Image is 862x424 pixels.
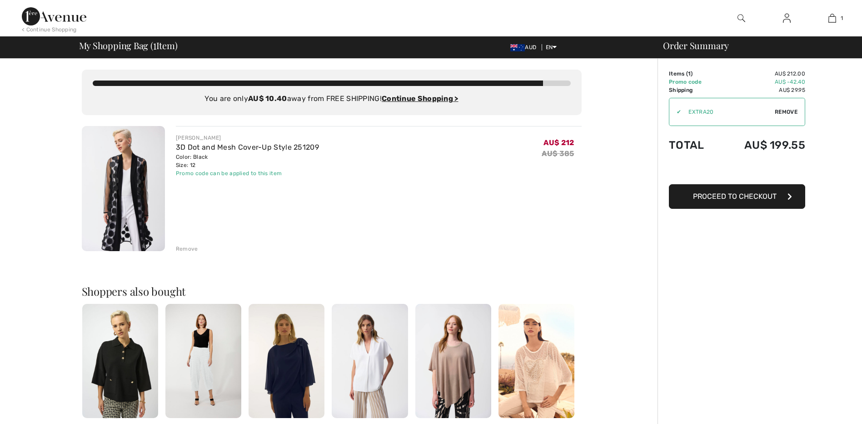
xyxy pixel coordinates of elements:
[176,245,198,253] div: Remove
[82,126,165,251] img: 3D Dot and Mesh Cover-Up Style 251209
[82,286,582,297] h2: Shoppers also bought
[22,7,86,25] img: 1ère Avenue
[165,304,241,418] img: Relaxed Cropped Trousers Style 256832U
[719,86,805,94] td: AU$ 29.95
[669,86,719,94] td: Shipping
[681,98,775,126] input: Promo code
[543,138,574,147] span: AU$ 212
[688,71,691,77] span: 1
[828,13,836,24] img: My Bag
[332,304,408,418] img: Casual V-Neck Pullover Style 251087
[415,304,491,418] img: Casual Hip-Length Pullover Style 251924
[382,94,458,103] a: Continue Shopping >
[176,143,319,151] a: 3D Dot and Mesh Cover-Up Style 251209
[669,184,805,209] button: Proceed to Checkout
[22,25,77,34] div: < Continue Shopping
[652,41,857,50] div: Order Summary
[693,192,777,201] span: Proceed to Checkout
[719,70,805,78] td: AU$ 212.00
[775,108,797,116] span: Remove
[810,13,854,24] a: 1
[546,44,557,50] span: EN
[93,93,571,104] div: You are only away from FREE SHIPPING!
[542,149,574,158] s: AU$ 385
[248,94,287,103] strong: AU$ 10.40
[669,161,805,181] iframe: PayPal
[841,14,843,22] span: 1
[669,78,719,86] td: Promo code
[498,304,574,418] img: Embellished 2 piece Crew Neck Pullover Style 251504
[719,130,805,161] td: AU$ 199.55
[737,13,745,24] img: search the website
[669,130,719,161] td: Total
[176,169,319,177] div: Promo code can be applied to this item
[79,41,178,50] span: My Shopping Bag ( Item)
[669,70,719,78] td: Items ( )
[783,13,791,24] img: My Info
[82,304,158,418] img: Button Closure Relaxed Fit Top Style 253962
[719,78,805,86] td: AU$ -42.40
[510,44,525,51] img: Australian Dollar
[669,108,681,116] div: ✔
[776,13,798,24] a: Sign In
[176,134,319,142] div: [PERSON_NAME]
[510,44,540,50] span: AUD
[176,153,319,169] div: Color: Black Size: 12
[153,39,156,50] span: 1
[249,304,324,418] img: Bow Detail Pullover Style 251739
